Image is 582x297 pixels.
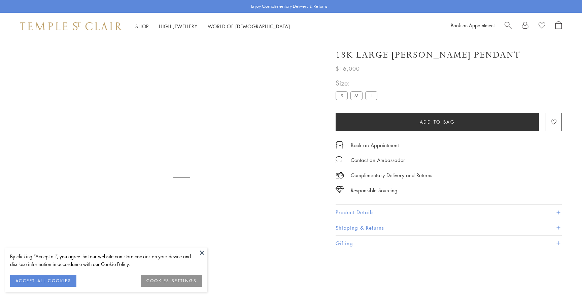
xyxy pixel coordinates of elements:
a: Search [505,21,512,31]
a: View Wishlist [539,21,545,31]
a: Open Shopping Bag [555,21,562,31]
button: Product Details [336,205,562,220]
img: MessageIcon-01_2.svg [336,156,342,163]
button: ACCEPT ALL COOKIES [10,275,76,287]
p: Complimentary Delivery and Returns [351,171,432,179]
h1: 18K Large [PERSON_NAME] Pendant [336,49,520,61]
img: icon_delivery.svg [336,171,344,179]
div: Responsible Sourcing [351,186,398,195]
label: M [350,91,363,100]
a: Book an Appointment [451,22,494,29]
span: $16,000 [336,64,360,73]
button: COOKIES SETTINGS [141,275,202,287]
div: Contact an Ambassador [351,156,405,164]
nav: Main navigation [135,22,290,31]
label: S [336,91,348,100]
label: L [365,91,377,100]
button: Shipping & Returns [336,220,562,235]
span: Add to bag [420,118,455,126]
button: Add to bag [336,113,539,131]
span: Size: [336,77,380,89]
img: icon_sourcing.svg [336,186,344,193]
a: Book an Appointment [351,141,399,149]
img: icon_appointment.svg [336,141,344,149]
iframe: Gorgias live chat messenger [548,265,575,290]
p: Enjoy Complimentary Delivery & Returns [251,3,328,10]
a: High JewelleryHigh Jewellery [159,23,198,30]
div: By clicking “Accept all”, you agree that our website can store cookies on your device and disclos... [10,253,202,268]
a: World of [DEMOGRAPHIC_DATA]World of [DEMOGRAPHIC_DATA] [208,23,290,30]
button: Gifting [336,236,562,251]
a: ShopShop [135,23,149,30]
img: Temple St. Clair [20,22,122,30]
